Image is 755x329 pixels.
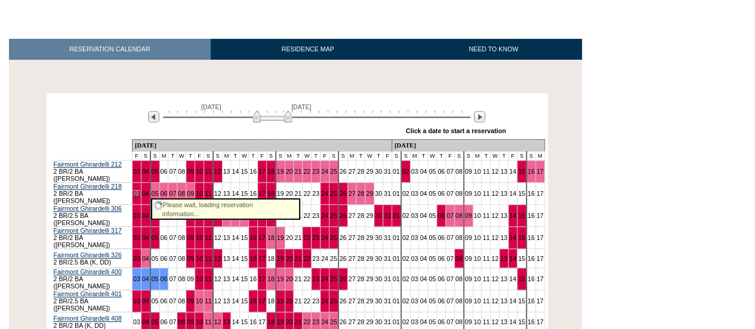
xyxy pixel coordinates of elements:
a: 05 [152,275,159,282]
td: 14 [231,161,240,183]
a: 04 [142,255,149,262]
td: T [419,152,428,161]
a: 17 [537,168,544,175]
td: S [454,152,463,161]
a: 12 [214,255,221,262]
td: 13 [500,227,509,249]
a: 26 [340,275,347,282]
td: 01 [392,227,400,249]
td: 26 [338,227,347,249]
td: 13 [222,249,231,268]
td: 13 [222,227,231,249]
td: 29 [365,227,374,249]
div: Click a date to start a reservation [406,127,506,134]
a: 19 [277,318,284,325]
a: Fairmont Ghirardelli 400 [54,268,122,275]
a: 11 [205,297,212,305]
td: 30 [374,183,383,205]
a: 08 [455,255,463,262]
td: 11 [482,227,491,249]
td: F [509,152,517,161]
td: 14 [231,227,240,249]
a: 05 [152,234,159,241]
a: 17 [258,234,266,241]
td: 07 [168,227,177,249]
td: 30 [374,227,383,249]
td: 10 [473,227,482,249]
a: Fairmont Ghirardelli 306 [54,205,122,212]
a: 06 [161,275,168,282]
a: 23 [312,318,319,325]
a: 10 [196,275,203,282]
td: M [410,152,419,161]
a: 14 [509,255,516,262]
a: 14 [509,234,516,241]
a: 21 [294,318,301,325]
td: T [356,152,365,161]
td: 12 [213,227,222,249]
a: 23 [312,234,319,241]
a: 20 [286,318,293,325]
a: 07 [169,190,176,197]
td: 10 [473,183,482,205]
a: 22 [303,234,310,241]
td: S [392,152,400,161]
td: T [186,152,195,161]
td: 13 [222,161,231,183]
div: Please wait, loading reservation information... [153,201,298,217]
a: 17 [258,190,266,197]
a: 14 [509,212,516,219]
td: 04 [419,227,428,249]
a: 10 [196,234,203,241]
td: 20 [285,183,294,205]
td: 12 [491,161,500,183]
a: 23 [312,168,319,175]
a: 04 [142,297,149,305]
td: F [195,152,204,161]
a: 04 [142,190,149,197]
td: 22 [303,205,312,227]
a: 06 [161,190,168,197]
img: Previous [148,111,159,122]
td: 31 [383,227,392,249]
a: 25 [330,318,337,325]
td: 03 [410,183,419,205]
a: 20 [286,297,293,305]
td: 16 [526,205,535,227]
a: 04 [142,275,149,282]
a: 22 [303,318,310,325]
a: 07 [446,212,454,219]
td: T [249,152,258,161]
td: 03 [410,205,419,227]
a: 11 [205,190,212,197]
td: 07 [168,161,177,183]
td: 11 [482,205,491,227]
td: S [141,152,150,161]
td: 16 [249,161,258,183]
td: 09 [464,183,473,205]
td: 13 [500,161,509,183]
td: 10 [473,161,482,183]
td: 08 [177,227,186,249]
a: 18 [267,275,275,282]
td: S [204,152,212,161]
a: 24 [321,212,328,219]
a: 03 [133,234,140,241]
td: 23 [312,183,321,205]
td: M [535,152,544,161]
td: 05 [428,227,437,249]
a: 10 [196,168,203,175]
a: 24 [321,190,328,197]
td: 17 [535,183,544,205]
td: T [482,152,491,161]
td: 16 [249,183,258,205]
a: 20 [286,168,293,175]
a: 09 [187,190,194,197]
a: 09 [187,297,194,305]
a: 22 [303,168,310,175]
a: 21 [294,168,301,175]
a: 10 [196,255,203,262]
td: 05 [428,161,437,183]
a: 10 [196,318,203,325]
td: T [168,152,177,161]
